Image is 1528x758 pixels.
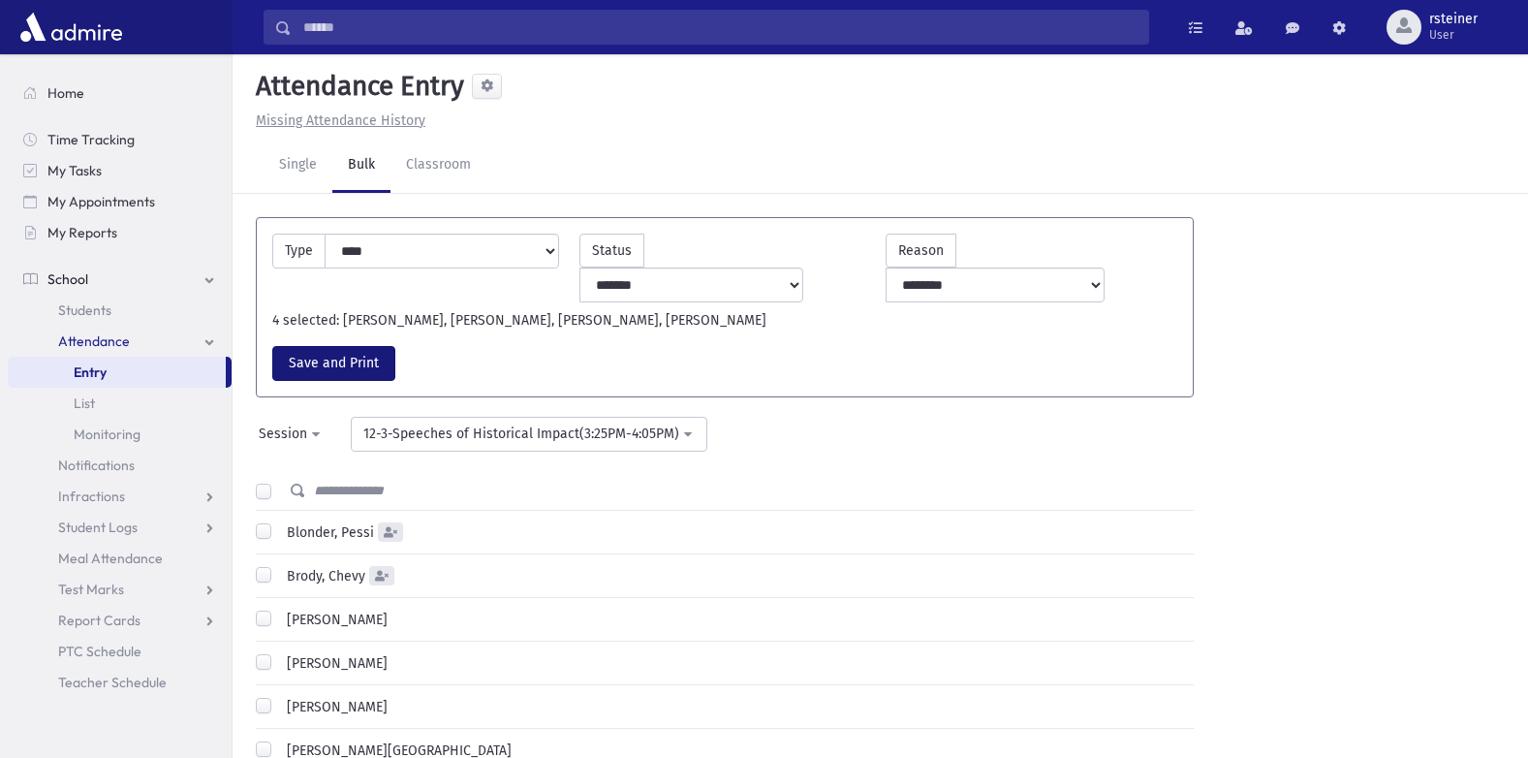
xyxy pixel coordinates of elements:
div: 12-3-Speeches of Historical Impact(3:25PM-4:05PM) [363,424,679,444]
a: School [8,264,232,295]
span: Infractions [58,488,125,505]
span: Monitoring [74,426,140,443]
span: Attendance [58,332,130,350]
span: Notifications [58,457,135,474]
a: Home [8,78,232,109]
span: Teacher Schedule [58,674,167,691]
a: Time Tracking [8,124,232,155]
a: Report Cards [8,605,232,636]
img: AdmirePro [16,8,127,47]
span: Students [58,301,111,319]
a: Test Marks [8,574,232,605]
span: Meal Attendance [58,550,163,567]
h5: Attendance Entry [248,70,464,103]
label: [PERSON_NAME] [279,610,388,630]
span: PTC Schedule [58,643,141,660]
a: My Appointments [8,186,232,217]
span: Report Cards [58,612,140,629]
label: Type [272,234,326,268]
span: My Appointments [47,193,155,210]
a: Entry [8,357,226,388]
a: Bulk [332,139,390,193]
a: Notifications [8,450,232,481]
a: My Tasks [8,155,232,186]
a: Student Logs [8,512,232,543]
span: List [74,395,95,412]
span: My Tasks [47,162,102,179]
button: Save and Print [272,346,395,381]
label: [PERSON_NAME] [279,697,388,717]
a: List [8,388,232,419]
a: PTC Schedule [8,636,232,667]
a: Meal Attendance [8,543,232,574]
button: 12-3-Speeches of Historical Impact(3:25PM-4:05PM) [351,417,707,452]
u: Missing Attendance History [256,112,425,129]
a: Missing Attendance History [248,112,425,129]
span: User [1429,27,1478,43]
label: Status [579,234,644,268]
span: rsteiner [1429,12,1478,27]
a: Infractions [8,481,232,512]
span: Time Tracking [47,131,135,148]
a: Single [264,139,332,193]
label: Reason [886,234,956,268]
span: Entry [74,363,107,381]
label: Blonder, Pessi [279,522,374,543]
span: Student Logs [58,519,138,536]
input: Search [292,10,1148,45]
a: Teacher Schedule [8,667,232,698]
div: 4 selected: [PERSON_NAME], [PERSON_NAME], [PERSON_NAME], [PERSON_NAME] [263,310,1187,331]
button: Session [246,417,335,452]
a: Classroom [390,139,486,193]
label: [PERSON_NAME] [279,653,388,674]
label: Brody, Chevy [279,566,365,586]
a: My Reports [8,217,232,248]
a: Attendance [8,326,232,357]
span: Home [47,84,84,102]
a: Monitoring [8,419,232,450]
span: School [47,270,88,288]
span: My Reports [47,224,117,241]
a: Students [8,295,232,326]
div: Session [259,424,307,444]
span: Test Marks [58,581,124,598]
